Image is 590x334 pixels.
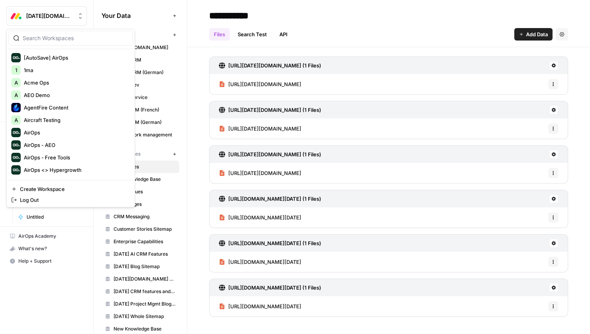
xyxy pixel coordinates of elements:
h3: [URL][DATE][DOMAIN_NAME] (1 Files) [228,106,321,114]
a: Create Workspace [8,184,133,194]
a: [DATE] CRM [101,54,179,66]
span: AirOps - Free Tools [24,154,127,161]
a: CRM Images [101,198,179,210]
span: [DATE] WM (French) [114,106,176,113]
a: [DATE] Blog Sitemap [101,260,179,273]
a: Enterprise Capabilities [101,235,179,248]
span: 1ma [24,66,127,74]
img: AirOps - Free Tools Logo [11,153,21,162]
h3: [URL][DOMAIN_NAME][DATE] (1 Files) [228,239,321,247]
span: [DATE] Whole Sitemap [114,313,176,320]
h3: [URL][DOMAIN_NAME][DATE] (1 Files) [228,284,321,292]
button: What's new? [6,242,87,255]
span: [DATE] CRM [114,57,176,64]
a: [DATE] Service [101,91,179,104]
span: [DATE][DOMAIN_NAME] [114,44,176,51]
img: AgentFire Content Logo [11,103,21,112]
a: [URL][DOMAIN_NAME][DATE] [219,207,301,228]
button: Add Data [514,28,553,41]
button: Help + Support [6,255,87,267]
span: AirOps Academy [18,233,84,240]
span: AI Features [114,163,176,170]
a: [DATE][DOMAIN_NAME] AI offering [101,273,179,285]
span: [DATE] Dev [114,81,176,88]
span: A [14,79,18,87]
span: [DATE] CRM features and use cases [114,288,176,295]
a: [DATE] WM (German) [101,116,179,129]
a: [DATE] CRM (German) [101,66,179,79]
input: Search Workspaces [23,34,128,42]
span: [URL][DATE][DOMAIN_NAME] [228,125,301,133]
a: API [275,28,292,41]
a: Files [209,28,230,41]
span: Acme Ops [24,79,127,87]
img: Monday.com Logo [9,9,23,23]
span: Help + Support [18,258,84,265]
span: [DATE] CRM (German) [114,69,176,76]
span: Customer Stories Sitemap [114,226,176,233]
span: [URL][DATE][DOMAIN_NAME] [228,169,301,177]
a: Untitled [14,211,87,223]
span: 1 [15,66,17,74]
span: [URL][DOMAIN_NAME][DATE] [228,302,301,310]
h3: [URL][DATE][DOMAIN_NAME] (1 Files) [228,150,321,158]
button: Workspace: Monday.com [6,6,87,26]
span: AirOps - AEO [24,141,127,149]
span: Brand Values [114,188,176,195]
span: [DATE] Project Mgmt Blog Sitemap [114,300,176,307]
span: Add Data [526,30,548,38]
span: A [14,91,18,99]
a: [URL][DOMAIN_NAME][DATE] (1 Files) [219,235,321,252]
div: Workspace: Monday.com [6,29,135,207]
span: Untitled [27,214,84,221]
a: [URL][DOMAIN_NAME][DATE] [219,252,301,272]
span: [DATE] Blog Sitemap [114,263,176,270]
span: Your Data [101,11,170,20]
div: What's new? [7,243,87,254]
span: [AutoSave] AirOps [24,54,127,62]
a: [URL][DOMAIN_NAME][DATE] [219,296,301,316]
span: Create Workspace [20,185,127,193]
span: CRM Messaging [114,213,176,220]
span: Log Out [20,196,127,204]
span: Aircraft Testing [24,116,127,124]
span: AirOps [24,129,127,136]
img: [AutoSave] AirOps Logo [11,53,21,62]
span: [URL][DATE][DOMAIN_NAME] [228,80,301,88]
a: CRM Messaging [101,210,179,223]
h3: [URL][DOMAIN_NAME][DATE] (1 Files) [228,195,321,203]
span: [DATE] AI CRM Features [114,251,176,258]
span: [DATE][DOMAIN_NAME] AI offering [114,276,176,283]
a: [DATE] CRM features and use cases [101,285,179,298]
span: [DATE] work management [114,131,176,138]
img: AirOps - AEO Logo [11,140,21,150]
a: [URL][DATE][DOMAIN_NAME] [219,163,301,183]
span: AirOps <> Hypergrowth [24,166,127,174]
a: [DATE] Dev [101,79,179,91]
a: [DATE] work management [101,129,179,141]
a: [URL][DATE][DOMAIN_NAME] (1 Files) [219,146,321,163]
span: Enterprise Capabilities [114,238,176,245]
a: Search Test [233,28,272,41]
img: AirOps Logo [11,128,21,137]
span: AEO Demo [24,91,127,99]
span: AgentFire Content [24,104,127,111]
a: [DATE] WM (French) [101,104,179,116]
a: [URL][DATE][DOMAIN_NAME] (1 Files) [219,57,321,74]
span: [URL][DOMAIN_NAME][DATE] [228,214,301,221]
a: [DATE] Whole Sitemap [101,310,179,323]
a: Brand Values [101,186,179,198]
a: Log Out [8,194,133,205]
span: [DATE] WM (German) [114,119,176,126]
h3: [URL][DATE][DOMAIN_NAME] (1 Files) [228,62,321,69]
span: [URL][DOMAIN_NAME][DATE] [228,258,301,266]
span: Blog knowledge Base [114,176,176,183]
a: [URL][DATE][DOMAIN_NAME] [219,118,301,139]
span: New Knowledge Base [114,325,176,332]
a: [URL][DATE][DOMAIN_NAME] [219,74,301,94]
span: CRM Images [114,201,176,208]
span: A [14,116,18,124]
a: [URL][DOMAIN_NAME][DATE] (1 Files) [219,190,321,207]
img: AirOps <> Hypergrowth Logo [11,165,21,175]
span: [DATE][DOMAIN_NAME] [26,12,73,20]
